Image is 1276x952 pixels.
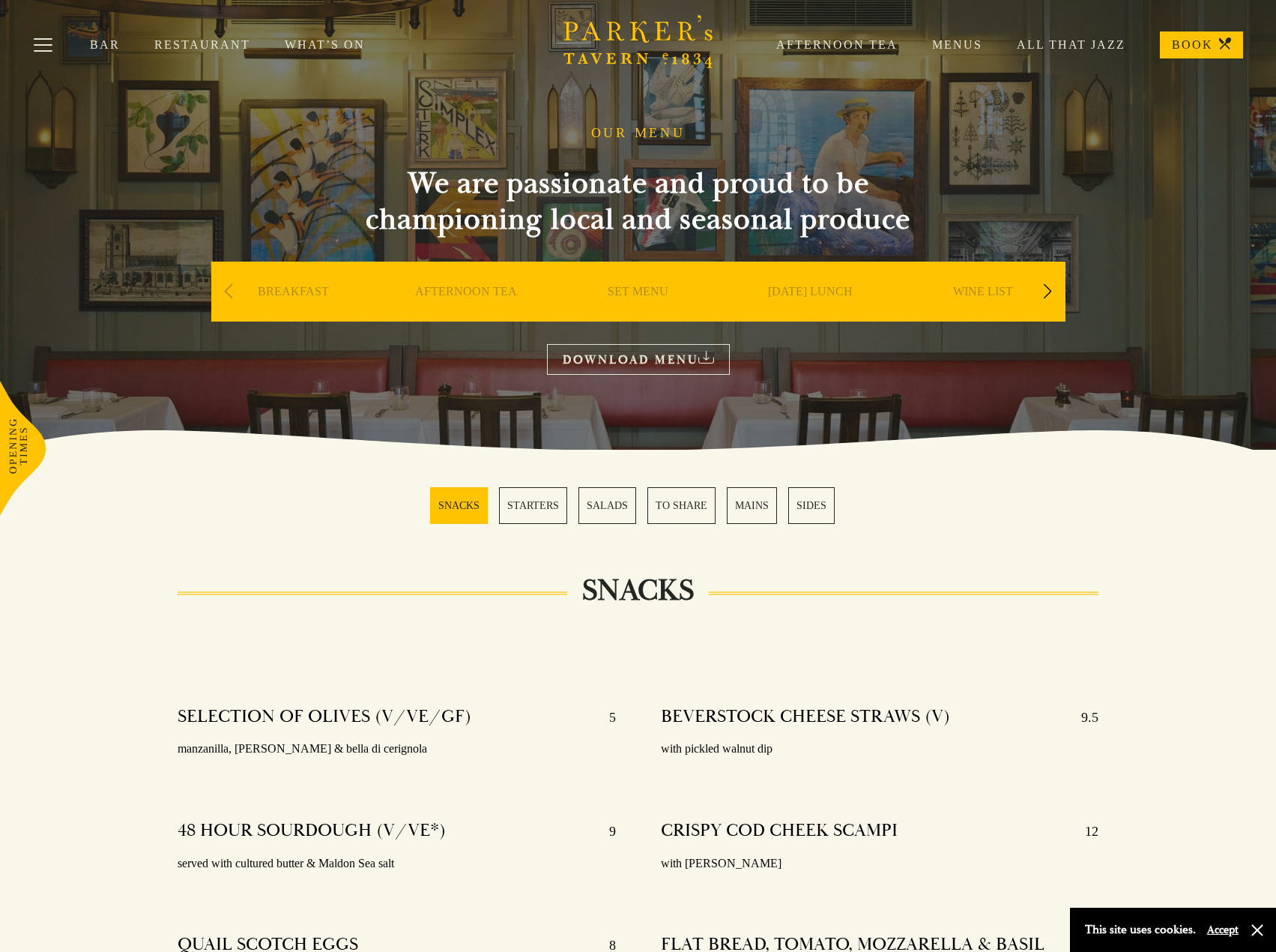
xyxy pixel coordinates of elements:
h4: SELECTION OF OLIVES (V/VE/GF) [178,705,471,729]
a: SET MENU [608,284,668,344]
p: with pickled walnut dip [661,738,1099,760]
a: WINE LIST [953,284,1013,344]
a: 6 / 6 [788,487,835,524]
a: 5 / 6 [727,487,777,524]
a: 1 / 6 [430,487,488,524]
h2: We are passionate and proud to be championing local and seasonal produce [339,166,938,238]
p: manzanilla, [PERSON_NAME] & bella di cerignola [178,738,616,760]
a: 2 / 6 [499,487,567,524]
p: 9.5 [1066,705,1098,729]
div: 2 / 9 [384,262,548,367]
div: Previous slide [219,275,239,308]
a: 4 / 6 [647,487,716,524]
a: BREAKFAST [258,284,329,344]
p: 12 [1070,819,1098,843]
p: served with cultured butter & Maldon Sea salt [178,853,616,875]
p: with [PERSON_NAME] [661,853,1099,875]
p: This site uses cookies. [1085,919,1196,941]
p: 5 [594,705,616,729]
h1: OUR MENU [591,125,686,142]
a: [DATE] LUNCH [768,284,853,344]
h4: CRISPY COD CHEEK SCAMPI [661,819,898,843]
a: DOWNLOAD MENU [547,344,730,375]
h4: 48 HOUR SOURDOUGH (V/VE*) [178,819,446,843]
h4: BEVERSTOCK CHEESE STRAWS (V) [661,705,950,729]
h2: SNACKS [567,573,709,609]
p: 9 [594,819,616,843]
button: Accept [1207,923,1239,937]
button: Close and accept [1250,923,1265,938]
a: 3 / 6 [578,487,636,524]
div: Next slide [1038,275,1058,308]
div: 4 / 9 [728,262,893,367]
a: AFTERNOON TEA [415,284,517,344]
div: 1 / 9 [211,262,376,367]
div: 3 / 9 [556,262,721,367]
div: 5 / 9 [901,262,1065,367]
